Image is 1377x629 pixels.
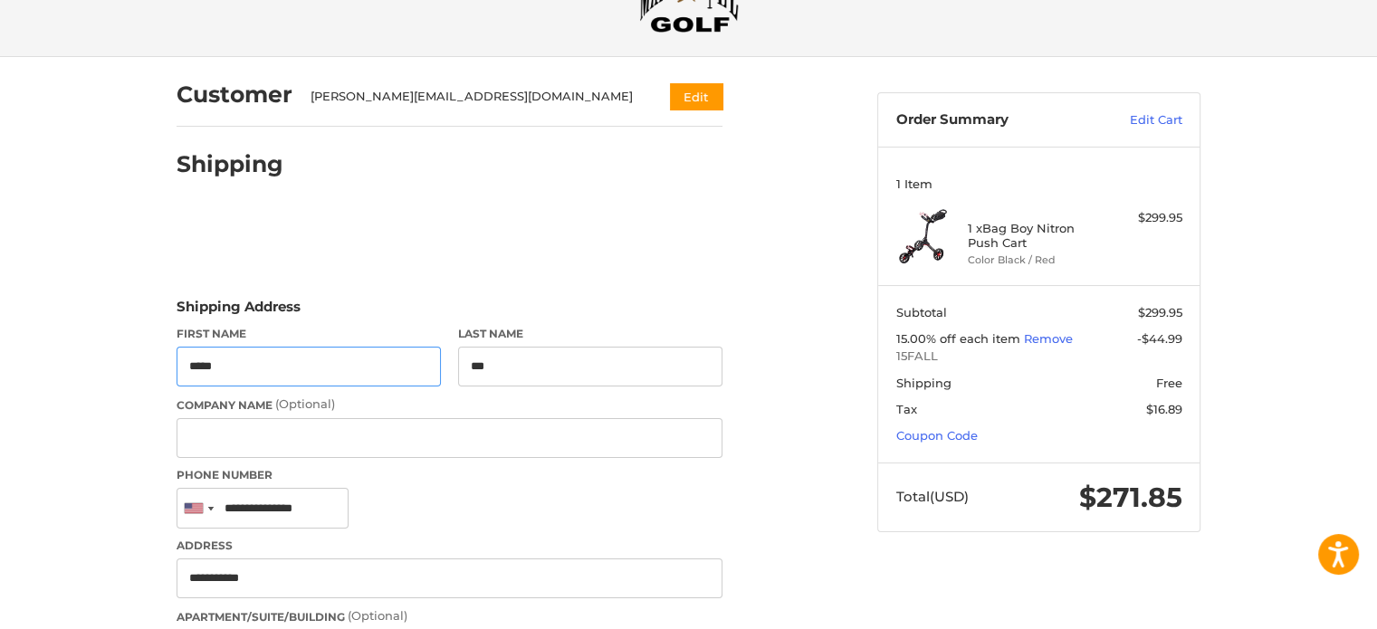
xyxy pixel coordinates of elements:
[177,81,292,109] h2: Customer
[177,150,283,178] h2: Shipping
[896,331,1024,346] span: 15.00% off each item
[1138,305,1182,319] span: $299.95
[177,607,722,625] label: Apartment/Suite/Building
[458,326,722,342] label: Last Name
[896,376,951,390] span: Shipping
[968,253,1106,268] li: Color Black / Red
[896,348,1182,366] span: 15FALL
[177,297,301,326] legend: Shipping Address
[1024,331,1073,346] a: Remove
[177,538,722,554] label: Address
[1111,209,1182,227] div: $299.95
[670,83,722,110] button: Edit
[896,428,978,443] a: Coupon Code
[1091,111,1182,129] a: Edit Cart
[177,467,722,483] label: Phone Number
[896,488,969,505] span: Total (USD)
[311,88,636,106] div: [PERSON_NAME][EMAIL_ADDRESS][DOMAIN_NAME]
[177,396,722,414] label: Company Name
[1079,481,1182,514] span: $271.85
[1146,402,1182,416] span: $16.89
[896,402,917,416] span: Tax
[896,111,1091,129] h3: Order Summary
[1137,331,1182,346] span: -$44.99
[275,396,335,411] small: (Optional)
[896,176,1182,191] h3: 1 Item
[1156,376,1182,390] span: Free
[177,326,441,342] label: First Name
[348,608,407,623] small: (Optional)
[896,305,947,319] span: Subtotal
[968,221,1106,251] h4: 1 x Bag Boy Nitron Push Cart
[177,489,219,528] div: United States: +1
